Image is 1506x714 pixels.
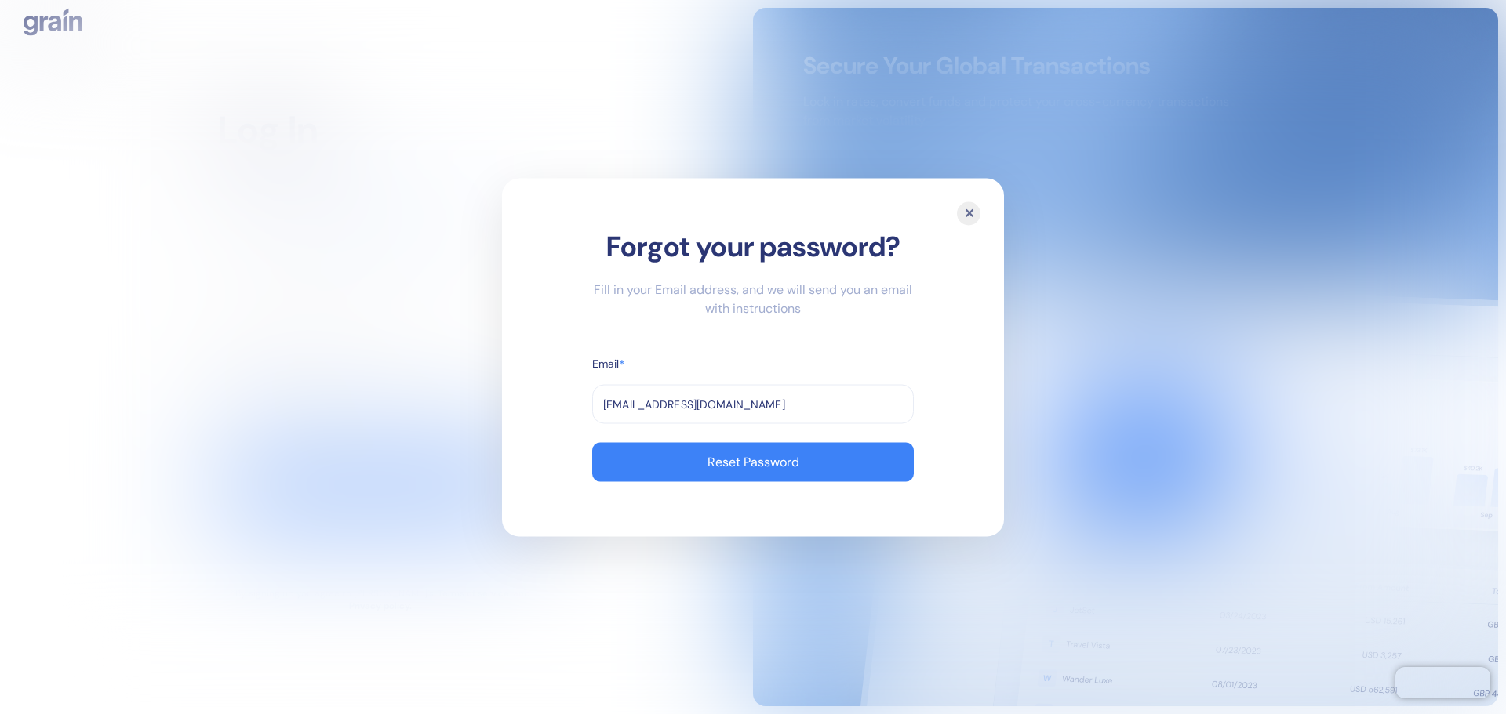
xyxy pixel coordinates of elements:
[592,384,914,423] input: example@email.com
[592,442,914,481] button: Reset Password
[592,355,619,371] label: Email
[1395,667,1490,698] iframe: Chatra live chat
[606,225,900,267] div: Forgot your password?
[708,455,799,468] div: Reset Password
[592,280,914,317] div: Fill in your Email address, and we will send you an email with instructions
[957,201,980,225] div: ✕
